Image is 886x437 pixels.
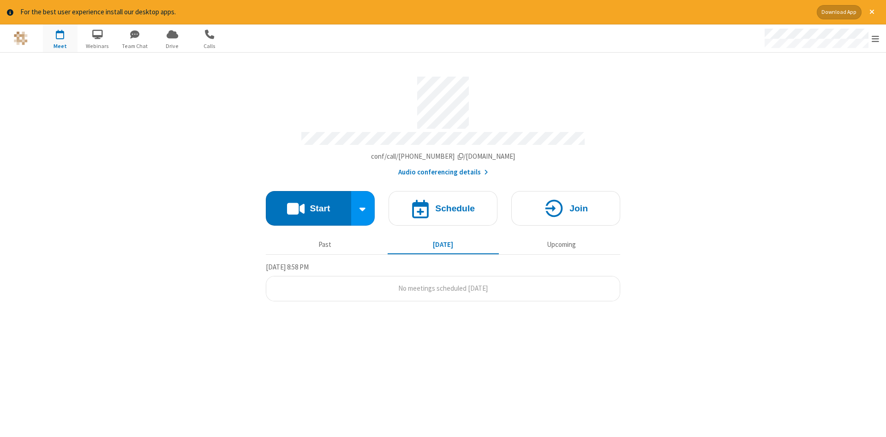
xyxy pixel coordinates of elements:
span: Drive [155,42,190,50]
button: Logo [3,24,38,52]
h4: Schedule [435,204,475,213]
button: Audio conferencing details [398,167,488,178]
button: Join [511,191,620,226]
span: No meetings scheduled [DATE] [398,284,488,293]
span: Calls [192,42,227,50]
div: Open menu [756,24,886,52]
button: Upcoming [506,236,617,254]
span: Webinars [80,42,115,50]
button: Start [266,191,351,226]
button: Schedule [389,191,497,226]
span: Team Chat [118,42,152,50]
button: Past [269,236,381,254]
h4: Join [569,204,588,213]
button: Copy my meeting room linkCopy my meeting room link [371,151,515,162]
button: [DATE] [388,236,499,254]
section: Account details [266,70,620,177]
section: Today's Meetings [266,262,620,301]
span: Meet [43,42,78,50]
img: QA Selenium DO NOT DELETE OR CHANGE [14,31,28,45]
div: For the best user experience install our desktop apps. [20,7,810,18]
span: [DATE] 8:58 PM [266,263,309,271]
button: Close alert [865,5,879,19]
button: Download App [817,5,862,19]
span: Copy my meeting room link [371,152,515,161]
h4: Start [310,204,330,213]
div: Start conference options [351,191,375,226]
